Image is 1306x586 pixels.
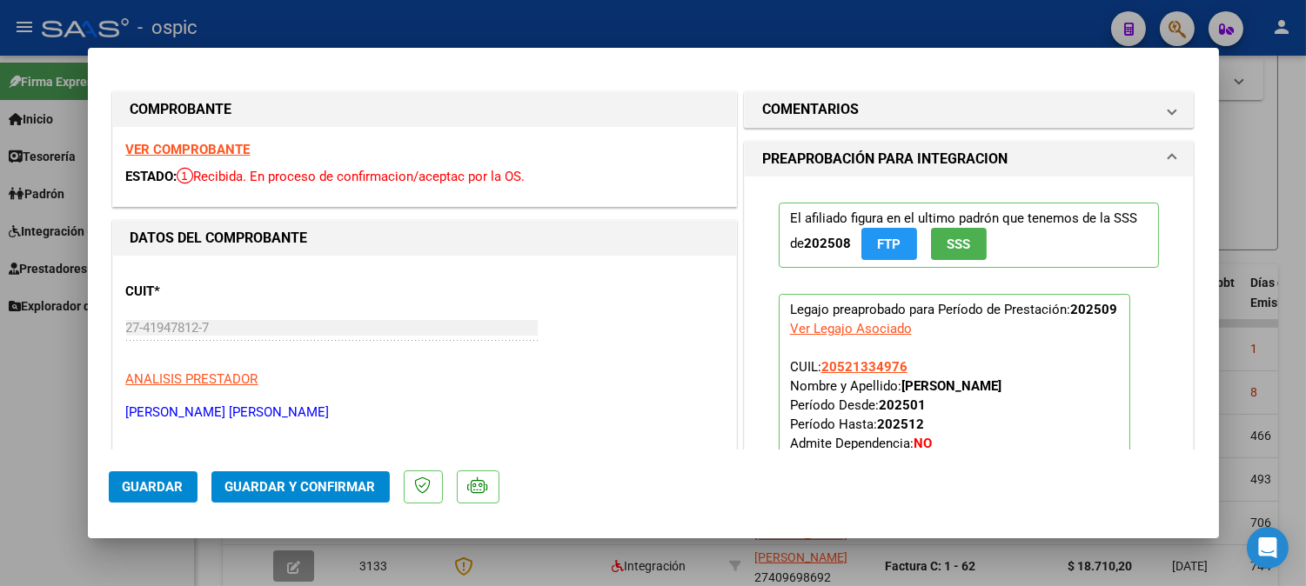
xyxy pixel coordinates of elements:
h1: PREAPROBACIÓN PARA INTEGRACION [762,149,1008,170]
span: SSS [947,236,970,252]
strong: 202501 [879,397,926,413]
div: PREAPROBACIÓN PARA INTEGRACION [745,176,1194,565]
span: FTP [877,236,901,252]
p: Legajo preaprobado para Período de Prestación: [779,294,1130,525]
strong: DATOS DEL COMPROBANTE [131,230,308,246]
span: ANALISIS PRESTADOR [126,371,258,387]
h1: COMENTARIOS [762,99,859,120]
button: Guardar y Confirmar [211,471,390,503]
strong: 202512 [877,416,924,432]
button: FTP [861,228,917,260]
p: Area destinado * [126,448,305,468]
span: ESTADO: [126,169,177,184]
strong: 202509 [1070,302,1117,317]
span: CUIL: Nombre y Apellido: Período Desde: Período Hasta: Admite Dependencia: [790,359,1119,470]
strong: 202508 [804,236,851,251]
div: Ver Legajo Asociado [790,319,912,338]
mat-expansion-panel-header: COMENTARIOS [745,92,1194,127]
span: Guardar y Confirmar [225,479,376,495]
p: El afiliado figura en el ultimo padrón que tenemos de la SSS de [779,203,1160,268]
button: SSS [931,228,987,260]
span: Guardar [123,479,184,495]
a: VER COMPROBANTE [126,142,251,157]
div: Open Intercom Messenger [1247,527,1289,569]
span: Recibida. En proceso de confirmacion/aceptac por la OS. [177,169,526,184]
strong: [PERSON_NAME] [901,378,1001,394]
p: [PERSON_NAME] [PERSON_NAME] [126,403,723,423]
button: Guardar [109,471,198,503]
strong: NO [914,436,932,451]
strong: COMPROBANTE [131,101,232,117]
p: CUIT [126,282,305,302]
span: 20521334976 [821,359,908,375]
mat-expansion-panel-header: PREAPROBACIÓN PARA INTEGRACION [745,142,1194,176]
